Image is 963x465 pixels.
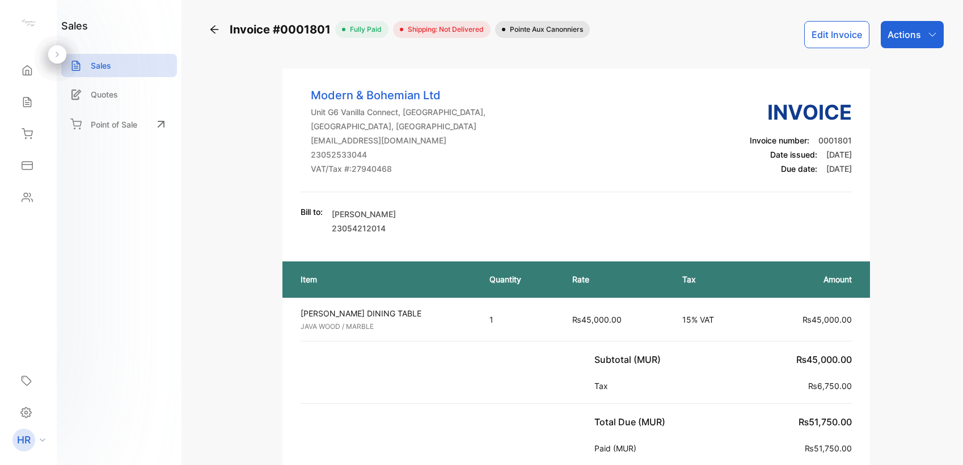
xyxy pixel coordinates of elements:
span: [DATE] [826,150,852,159]
p: Item [301,273,467,285]
span: Due date: [781,164,817,174]
p: Actions [888,28,921,41]
p: Bill to: [301,206,323,218]
p: Quotes [91,88,118,100]
p: 15% VAT [682,314,742,325]
p: Unit G6 Vanilla Connect, [GEOGRAPHIC_DATA], [311,106,485,118]
span: ₨45,000.00 [572,315,622,324]
p: [GEOGRAPHIC_DATA], [GEOGRAPHIC_DATA] [311,120,485,132]
span: ₨51,750.00 [799,416,852,428]
button: Edit Invoice [804,21,869,48]
span: Invoice number: [750,136,809,145]
p: Paid (MUR) [594,442,641,454]
a: Sales [61,54,177,77]
p: Rate [572,273,659,285]
p: Point of Sale [91,119,137,130]
p: VAT/Tax #: 27940468 [311,163,485,175]
span: ₨6,750.00 [808,381,852,391]
a: Point of Sale [61,112,177,137]
p: HR [17,433,31,447]
p: Amount [765,273,852,285]
p: JAVA WOOD / MARBLE [301,322,470,332]
span: Pointe aux Canonniers [505,24,583,35]
p: [PERSON_NAME] [332,208,396,220]
p: Modern & Bohemian Ltd [311,87,485,104]
span: Date issued: [770,150,817,159]
img: logo [20,15,37,32]
p: [PERSON_NAME] DINING TABLE [301,307,470,319]
span: ₨45,000.00 [802,315,852,324]
p: 23054212014 [332,222,396,234]
h1: sales [61,18,88,33]
p: 1 [489,314,550,325]
span: [DATE] [826,164,852,174]
button: Actions [881,21,944,48]
span: fully paid [345,24,382,35]
p: [EMAIL_ADDRESS][DOMAIN_NAME] [311,134,485,146]
span: Invoice #0001801 [230,21,335,38]
span: ₨45,000.00 [796,354,852,365]
a: Quotes [61,83,177,106]
p: Total Due (MUR) [594,415,670,429]
p: Sales [91,60,111,71]
p: Subtotal (MUR) [594,353,665,366]
span: Shipping: Not Delivered [403,24,484,35]
span: ₨51,750.00 [805,443,852,453]
p: 23052533044 [311,149,485,160]
span: 0001801 [818,136,852,145]
p: Quantity [489,273,550,285]
p: Tax [682,273,742,285]
p: Tax [594,380,613,392]
h3: Invoice [750,97,852,128]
